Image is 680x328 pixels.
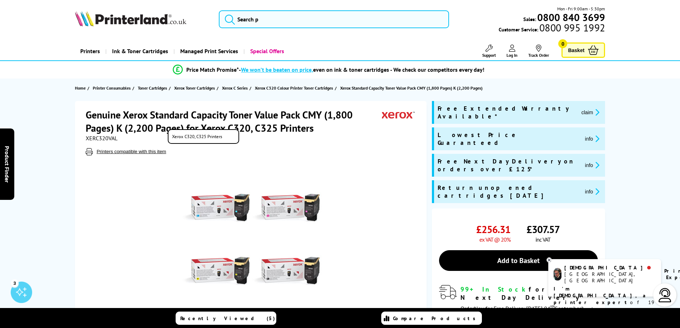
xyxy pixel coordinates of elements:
a: Compare Products [381,312,482,325]
a: Xerox C320 Colour Printer Toner Cartridges [255,84,335,92]
a: Managed Print Services [173,42,243,60]
img: Printerland Logo [75,11,186,26]
img: user-headset-light.svg [658,288,672,302]
a: Toner Cartridges [138,84,169,92]
span: Now [474,305,485,312]
li: modal_Promise [58,64,600,76]
sup: th [550,303,555,310]
a: Printers [75,42,105,60]
span: inc VAT [535,236,550,243]
img: Xerox [382,108,415,121]
span: 0800 995 1992 [538,24,605,31]
button: promo-description [579,108,602,116]
span: £307.57 [527,223,560,236]
span: Product Finder [4,146,11,182]
input: Search p [219,10,449,28]
span: Home [75,84,86,92]
span: ex VAT @ 20% [479,236,510,243]
span: 99+ In Stock [460,285,529,293]
span: Lowest Price Guaranteed [438,131,579,147]
img: chris-livechat.png [554,268,561,281]
a: Track Order [528,45,549,58]
a: Printerland Logo [75,11,210,28]
div: - even on ink & toner cartridges - We check our competitors every day! [239,66,484,73]
span: XERC320VAL [86,135,117,142]
button: promo-description [583,187,602,196]
span: Customer Service: [499,24,605,33]
span: Support [482,52,496,58]
a: Printer Consumables [93,84,132,92]
span: Xerox C Series [222,84,248,92]
b: 0800 840 3699 [537,11,605,24]
span: £256.31 [476,223,510,236]
span: Free Extended Warranty Available* [438,105,576,120]
span: Xerox Toner Cartridges [174,84,215,92]
img: Xerox Standard Capacity Toner Value Pack CMY (1,800 Pages) K (2,200 Pages) [182,170,322,309]
a: Add to Basket [439,250,598,271]
span: Xerox C320, C325 Printers [168,129,239,144]
a: 0800 840 3699 [536,14,605,21]
span: 0 [558,39,567,48]
button: Printers compatible with this item [95,148,168,155]
a: Basket 0 [561,42,605,58]
span: Ink & Toner Cartridges [112,42,168,60]
a: Xerox C Series [222,84,250,92]
span: Log In [507,52,518,58]
button: promo-description [583,161,602,169]
a: Recently Viewed (5) [176,312,276,325]
a: Xerox Toner Cartridges [174,84,217,92]
div: 3 [11,279,19,287]
span: Printer Consumables [93,84,131,92]
b: I'm [DEMOGRAPHIC_DATA], a printer expert [554,286,648,306]
span: Free Next Day Delivery on orders over £125* [438,157,579,173]
div: [DEMOGRAPHIC_DATA] [564,264,655,271]
h1: Genuine Xerox Standard Capacity Toner Value Pack CMY (1,800 Pages) K (2,200 Pages) for Xerox C320... [86,108,382,135]
span: We won’t be beaten on price, [241,66,313,73]
span: Mon - Fri 9:00am - 5:30pm [557,5,605,12]
a: Log In [507,45,518,58]
span: Sales: [523,16,536,22]
span: Compare Products [393,315,479,322]
a: Home [75,84,87,92]
span: Order for Free Delivery [DATE] 04 September! [460,305,583,312]
a: Special Offers [243,42,289,60]
span: Recently Viewed (5) [180,315,275,322]
span: Price Match Promise* [186,66,239,73]
button: promo-description [583,135,602,143]
span: Toner Cartridges [138,84,167,92]
div: for FREE Next Day Delivery [460,285,598,302]
div: [GEOGRAPHIC_DATA], [GEOGRAPHIC_DATA] [564,271,655,284]
a: Support [482,45,496,58]
div: modal_delivery [439,285,598,312]
a: Ink & Toner Cartridges [105,42,173,60]
span: Xerox Standard Capacity Toner Value Pack CMY (1,800 Pages) K (2,200 Pages) [340,85,483,91]
span: Xerox C320 Colour Printer Toner Cartridges [255,84,333,92]
span: Basket [568,45,584,55]
span: Return unopened cartridges [DATE] [438,184,579,200]
p: of 19 years! Leave me a message and I'll respond ASAP [554,286,656,326]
